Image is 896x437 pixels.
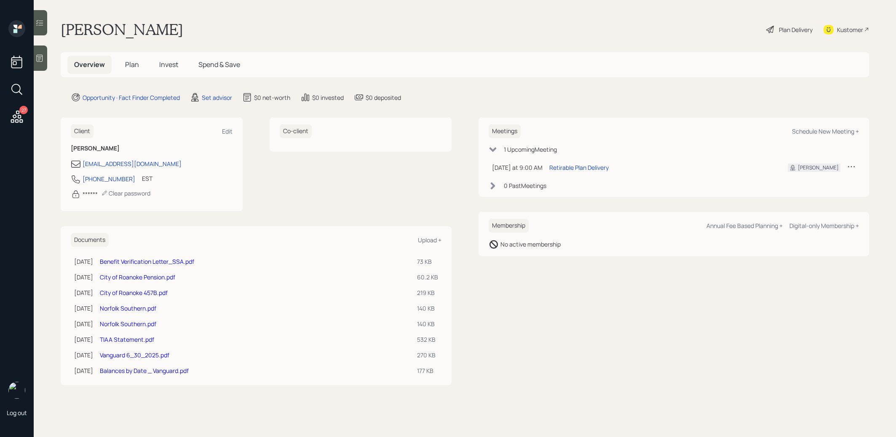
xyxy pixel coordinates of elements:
div: 0 Past Meeting s [504,181,546,190]
div: [DATE] [74,335,93,344]
h1: [PERSON_NAME] [61,20,183,39]
div: [DATE] [74,319,93,328]
div: Kustomer [837,25,863,34]
div: Opportunity · Fact Finder Completed [83,93,180,102]
div: Digital-only Membership + [789,222,859,230]
div: 27 [19,106,28,114]
a: Norfolk Southern.pdf [100,320,156,328]
div: $0 invested [312,93,344,102]
div: $0 deposited [366,93,401,102]
div: [DATE] [74,351,93,359]
h6: Meetings [489,124,521,138]
div: 177 KB [417,366,438,375]
a: Norfolk Southern.pdf [100,304,156,312]
a: Balances by Date _ Vanguard.pdf [100,367,189,375]
div: 140 KB [417,304,438,313]
h6: Documents [71,233,109,247]
div: Clear password [101,189,150,197]
div: Annual Fee Based Planning + [706,222,783,230]
div: [DATE] [74,304,93,313]
a: Benefit Verification Letter_SSA.pdf [100,257,194,265]
h6: Client [71,124,94,138]
span: Overview [74,60,105,69]
div: [DATE] [74,257,93,266]
div: 270 KB [417,351,438,359]
div: [PERSON_NAME] [798,164,839,172]
div: 532 KB [417,335,438,344]
img: treva-nostdahl-headshot.png [8,382,25,399]
span: Spend & Save [198,60,240,69]
h6: [PERSON_NAME] [71,145,233,152]
div: 219 KB [417,288,438,297]
a: TIAA Statement.pdf [100,335,154,343]
div: Upload + [418,236,441,244]
div: [DATE] at 9:00 AM [492,163,543,172]
div: 140 KB [417,319,438,328]
div: [DATE] [74,366,93,375]
div: $0 net-worth [254,93,290,102]
div: Plan Delivery [779,25,813,34]
span: Plan [125,60,139,69]
a: Vanguard 6_30_2025.pdf [100,351,169,359]
div: 1 Upcoming Meeting [504,145,557,154]
div: No active membership [500,240,561,249]
div: Edit [222,127,233,135]
div: EST [142,174,152,183]
a: City of Roanoke 457B.pdf [100,289,168,297]
div: [PHONE_NUMBER] [83,174,135,183]
div: Log out [7,409,27,417]
a: City of Roanoke Pension.pdf [100,273,175,281]
div: [EMAIL_ADDRESS][DOMAIN_NAME] [83,159,182,168]
div: [DATE] [74,273,93,282]
div: Retirable Plan Delivery [549,163,609,172]
span: Invest [159,60,178,69]
h6: Membership [489,219,529,233]
div: [DATE] [74,288,93,297]
div: 60.2 KB [417,273,438,282]
div: Set advisor [202,93,232,102]
div: 73 KB [417,257,438,266]
h6: Co-client [280,124,312,138]
div: Schedule New Meeting + [792,127,859,135]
